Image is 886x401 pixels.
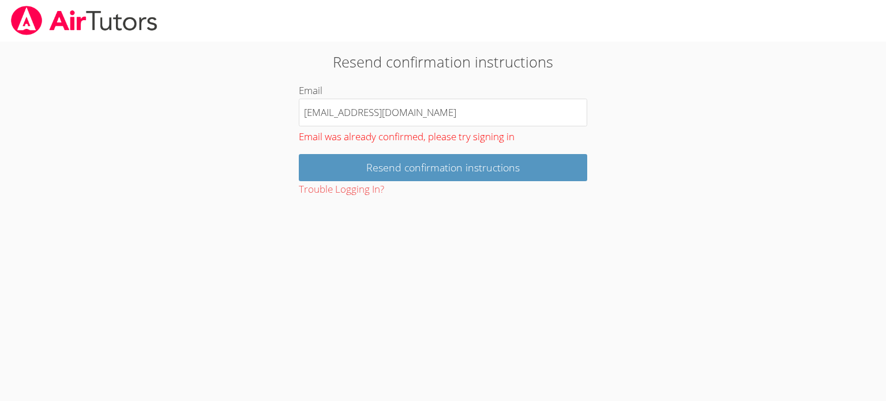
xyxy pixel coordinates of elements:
[299,84,322,97] label: Email
[299,154,587,181] input: Resend confirmation instructions
[10,6,159,35] img: airtutors_banner-c4298cdbf04f3fff15de1276eac7730deb9818008684d7c2e4769d2f7ddbe033.png
[299,126,587,145] div: Email was already confirmed, please try signing in
[204,51,682,73] h2: Resend confirmation instructions
[299,181,384,198] button: Trouble Logging In?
